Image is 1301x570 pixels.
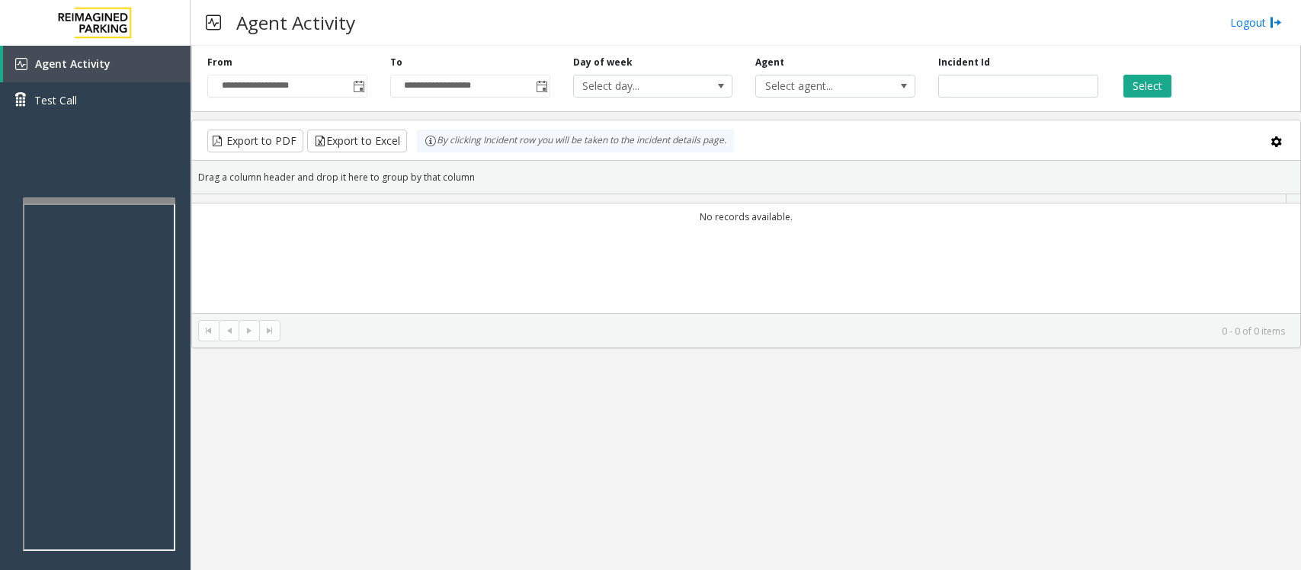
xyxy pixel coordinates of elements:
[573,56,633,69] label: Day of week
[206,4,221,41] img: pageIcon
[350,75,367,97] span: Toggle popup
[417,130,734,152] div: By clicking Incident row you will be taken to the incident details page.
[207,56,232,69] label: From
[192,164,1300,191] div: Drag a column header and drop it here to group by that column
[425,135,437,147] img: infoIcon.svg
[1230,14,1282,30] a: Logout
[15,58,27,70] img: 'icon'
[1270,14,1282,30] img: logout
[756,75,883,97] span: Select agent...
[1123,75,1171,98] button: Select
[34,92,77,108] span: Test Call
[290,325,1285,338] kendo-pager-info: 0 - 0 of 0 items
[207,130,303,152] button: Export to PDF
[3,46,191,82] a: Agent Activity
[192,203,1300,230] td: No records available.
[938,56,990,69] label: Incident Id
[192,194,1300,313] div: Data table
[755,56,784,69] label: Agent
[574,75,700,97] span: Select day...
[35,56,111,71] span: Agent Activity
[390,56,402,69] label: To
[307,130,407,152] button: Export to Excel
[229,4,363,41] h3: Agent Activity
[533,75,550,97] span: Toggle popup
